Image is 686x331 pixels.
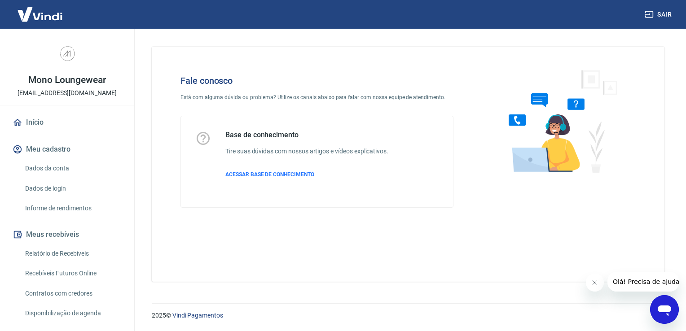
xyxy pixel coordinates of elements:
h5: Base de conhecimento [225,131,388,139]
a: ACESSAR BASE DE CONHECIMENTO [225,170,388,179]
button: Meus recebíveis [11,225,123,244]
p: Mono Loungewear [28,75,106,85]
iframe: Close message [586,274,604,292]
a: Dados da conta [22,159,123,178]
span: Olá! Precisa de ajuda? [5,6,75,13]
p: 2025 © [152,311,664,320]
a: Relatório de Recebíveis [22,244,123,263]
iframe: Message from company [607,272,679,292]
a: Recebíveis Futuros Online [22,264,123,283]
h6: Tire suas dúvidas com nossos artigos e vídeos explicativos. [225,147,388,156]
button: Sair [643,6,675,23]
a: Vindi Pagamentos [172,312,223,319]
a: Contratos com credores [22,284,123,303]
a: Início [11,113,123,132]
p: [EMAIL_ADDRESS][DOMAIN_NAME] [18,88,117,98]
a: Dados de login [22,179,123,198]
a: Informe de rendimentos [22,199,123,218]
iframe: Button to launch messaging window [650,295,679,324]
h4: Fale conosco [180,75,453,86]
button: Meu cadastro [11,139,123,159]
img: Vindi [11,0,69,28]
img: Fale conosco [491,61,627,181]
p: Está com alguma dúvida ou problema? Utilize os canais abaixo para falar com nossa equipe de atend... [180,93,453,101]
a: Disponibilização de agenda [22,304,123,322]
img: 9f28d5c0-8137-4b99-b996-efdb2c33e92b.jpeg [49,36,85,72]
span: ACESSAR BASE DE CONHECIMENTO [225,171,314,178]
